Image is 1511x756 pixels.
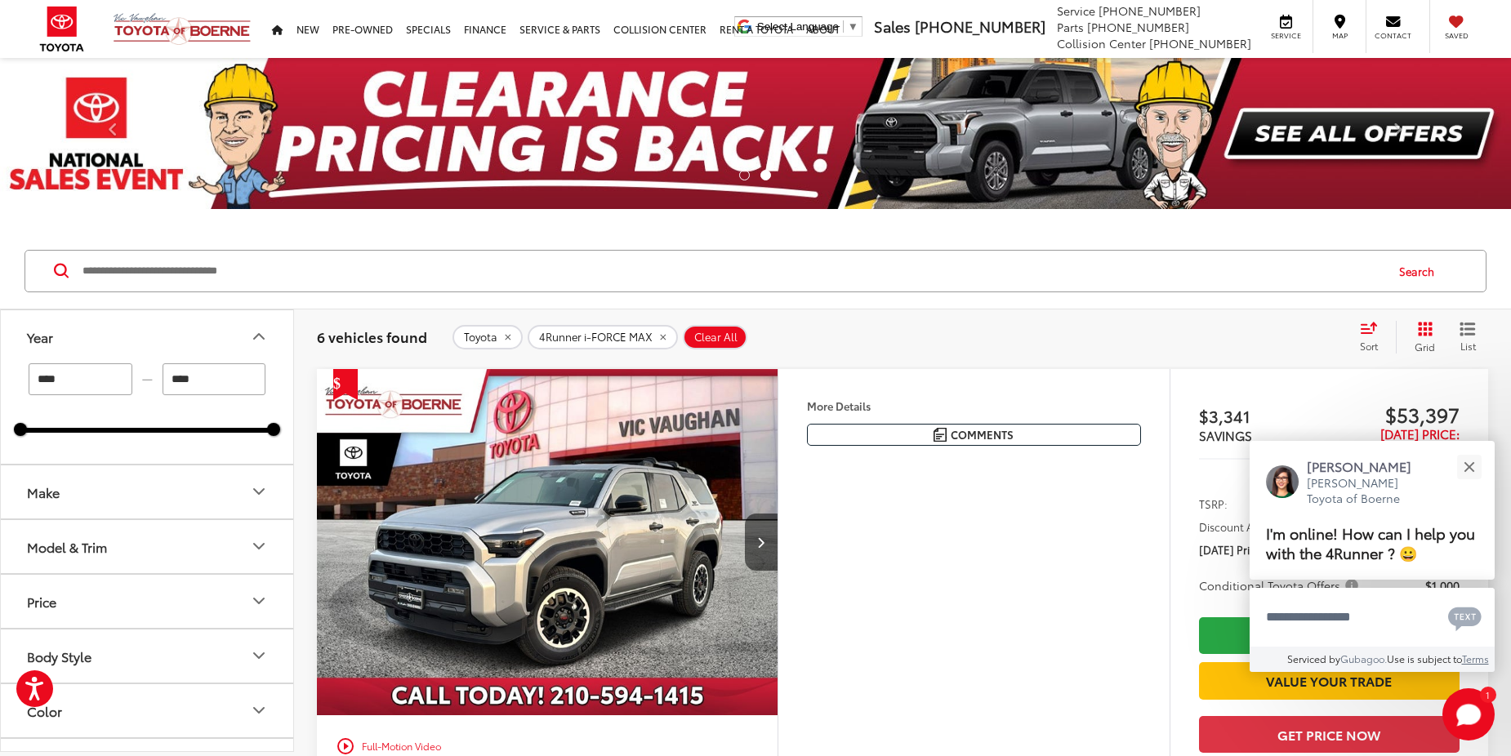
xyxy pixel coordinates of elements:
[1396,321,1447,354] button: Grid View
[848,20,858,33] span: ▼
[1087,19,1189,35] span: [PHONE_NUMBER]
[137,372,158,386] span: —
[316,369,779,715] a: 2025 Toyota 4Runner TRD Off-Road PT4WD2025 Toyota 4Runner TRD Off-Road PT4WD2025 Toyota 4Runner T...
[528,325,678,349] button: remove 4Runner%20i-FORCE%20MAX
[1307,475,1428,507] p: [PERSON_NAME] Toyota of Boerne
[1,629,295,683] button: Body StyleBody Style
[1380,425,1460,442] span: [DATE] Price:
[915,16,1045,37] span: [PHONE_NUMBER]
[1199,716,1460,753] button: Get Price Now
[1199,577,1362,594] span: Conditional Toyota Offers
[333,369,358,400] span: Get Price Drop Alert
[27,648,91,664] div: Body Style
[1340,651,1387,665] a: Gubagoo.
[1149,35,1251,51] span: [PHONE_NUMBER]
[316,369,779,716] img: 2025 Toyota 4Runner TRD Off-Road PT4WD
[807,400,1141,411] h4: More Details
[1199,426,1252,444] span: SAVINGS
[81,251,1384,291] input: Search by Make, Model, or Keyword
[683,325,747,349] button: Clear All
[1,465,295,518] button: MakeMake
[539,331,653,344] span: 4Runner i-FORCE MAX
[1462,651,1489,665] a: Terms
[317,327,427,346] span: 6 vehicles found
[1250,588,1495,647] textarea: Type your message
[27,703,62,718] div: Color
[1057,2,1095,19] span: Service
[1266,522,1475,563] span: I'm online! How can I help you with the 4Runner ? 😀
[1442,688,1495,740] svg: Start Chat
[1199,518,1290,535] span: Discount Amount:
[316,369,779,715] div: 2025 Toyota 4Runner i-FORCE MAX TRD Off-Road i-FORCE MAX 0
[1460,339,1476,353] span: List
[27,594,56,609] div: Price
[1352,321,1396,354] button: Select sort value
[874,16,911,37] span: Sales
[1322,30,1357,41] span: Map
[1307,457,1428,475] p: [PERSON_NAME]
[1384,251,1458,291] button: Search
[1199,617,1460,654] a: Check Availability
[807,424,1141,446] button: Comments
[249,591,269,611] div: Price
[1057,35,1146,51] span: Collision Center
[1438,30,1474,41] span: Saved
[1,575,295,628] button: PricePrice
[1451,449,1486,484] button: Close
[249,646,269,665] div: Body Style
[249,536,269,556] div: Model & Trim
[1447,321,1488,354] button: List View
[1,310,295,363] button: YearYear
[1287,651,1340,665] span: Serviced by
[1442,688,1495,740] button: Toggle Chat Window
[249,482,269,501] div: Make
[1375,30,1411,41] span: Contact
[1099,2,1201,19] span: [PHONE_NUMBER]
[452,325,523,349] button: remove Toyota
[1199,662,1460,699] a: Value Your Trade
[1443,598,1486,635] button: Chat with SMS
[27,484,60,500] div: Make
[27,329,53,345] div: Year
[163,363,266,395] input: maximum
[1,520,295,573] button: Model & TrimModel & Trim
[1057,19,1084,35] span: Parts
[1387,651,1462,665] span: Use is subject to
[113,12,252,46] img: Vic Vaughan Toyota of Boerne
[1415,340,1435,354] span: Grid
[1360,339,1378,353] span: Sort
[1448,605,1482,631] svg: Text
[249,700,269,720] div: Color
[1250,441,1495,672] div: Close[PERSON_NAME][PERSON_NAME] Toyota of BoerneI'm online! How can I help you with the 4Runner ?...
[694,331,738,344] span: Clear All
[27,539,107,554] div: Model & Trim
[934,428,947,442] img: Comments
[1199,403,1330,428] span: $3,341
[29,363,132,395] input: minimum
[1268,30,1304,41] span: Service
[1199,496,1228,512] span: TSRP:
[249,327,269,346] div: Year
[1,684,295,737] button: ColorColor
[1486,691,1490,698] span: 1
[1199,541,1264,558] span: [DATE] Price:
[745,514,778,571] button: Next image
[1199,577,1364,594] button: Conditional Toyota Offers
[951,427,1014,442] span: Comments
[1329,402,1460,426] span: $53,397
[464,331,497,344] span: Toyota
